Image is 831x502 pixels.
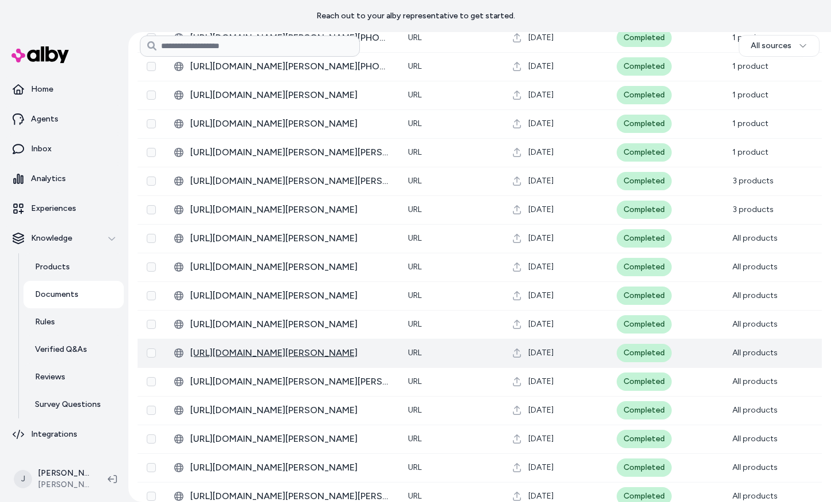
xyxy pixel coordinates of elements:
[147,234,156,243] button: Select row
[617,401,672,419] div: Completed
[31,173,66,185] p: Analytics
[617,287,672,305] div: Completed
[732,376,778,386] span: All products
[190,88,390,102] span: [URL][DOMAIN_NAME][PERSON_NAME]
[408,176,422,186] span: URL
[190,317,390,331] span: [URL][DOMAIN_NAME][PERSON_NAME]
[147,434,156,444] button: Select row
[5,195,124,222] a: Experiences
[732,291,778,300] span: All products
[528,290,554,301] span: [DATE]
[190,461,390,474] span: [URL][DOMAIN_NAME][PERSON_NAME]
[617,258,672,276] div: Completed
[147,492,156,501] button: Select row
[5,225,124,252] button: Knowledge
[617,201,672,219] div: Completed
[174,375,390,389] div: Arlo_Secure_Support_Page.html
[617,86,672,104] div: Completed
[35,399,101,410] p: Survey Questions
[316,10,515,22] p: Reach out to your alby representative to get started.
[190,289,390,303] span: [URL][DOMAIN_NAME][PERSON_NAME]
[617,315,672,334] div: Completed
[617,172,672,190] div: Completed
[174,461,390,474] div: Arlo_Camera_Placement_Tips.html
[174,117,390,131] div: Arlo_Pro_5S_Camera_FAQ.html
[147,320,156,329] button: Select row
[38,468,89,479] p: [PERSON_NAME]
[732,233,778,243] span: All products
[739,35,820,57] button: All sources
[190,375,390,389] span: [URL][DOMAIN_NAME][PERSON_NAME][PERSON_NAME]
[190,403,390,417] span: [URL][DOMAIN_NAME][PERSON_NAME]
[732,491,778,501] span: All products
[408,147,422,157] span: URL
[732,348,778,358] span: All products
[408,319,422,329] span: URL
[528,319,554,330] span: [DATE]
[174,232,390,245] div: Floodlights.html
[23,253,124,281] a: Products
[174,346,390,360] div: Arlo_Secure_Plans.html
[5,421,124,448] a: Integrations
[528,118,554,130] span: [DATE]
[11,46,69,63] img: alby Logo
[31,233,72,244] p: Knowledge
[5,76,124,103] a: Home
[617,372,672,391] div: Completed
[35,316,55,328] p: Rules
[408,491,422,501] span: URL
[23,308,124,336] a: Rules
[174,146,390,159] div: Pro_5_Support_Page.html
[147,463,156,472] button: Select row
[190,117,390,131] span: [URL][DOMAIN_NAME][PERSON_NAME]
[408,262,422,272] span: URL
[174,317,390,331] div: Home_Security_and_Alarm_Systems.html
[732,176,774,186] span: 3 products
[14,470,32,488] span: J
[528,491,554,502] span: [DATE]
[408,61,422,71] span: URL
[528,175,554,187] span: [DATE]
[190,174,390,188] span: [URL][DOMAIN_NAME][PERSON_NAME][PERSON_NAME]
[732,61,769,71] span: 1 product
[190,203,390,217] span: [URL][DOMAIN_NAME][PERSON_NAME]
[31,429,77,440] p: Integrations
[408,233,422,243] span: URL
[190,232,390,245] span: [URL][DOMAIN_NAME][PERSON_NAME]
[617,430,672,448] div: Completed
[23,336,124,363] a: Verified Q&As
[147,205,156,214] button: Select row
[190,432,390,446] span: [URL][DOMAIN_NAME][PERSON_NAME]
[408,376,422,386] span: URL
[732,147,769,157] span: 1 product
[751,40,791,52] span: All sources
[617,143,672,162] div: Completed
[174,174,390,188] div: How_do_I_change_the_Wi-Fi_network_on_my_Arlo_Essential_Camera_2nd_Generation_Arlo_Video_Doorbell_...
[528,147,554,158] span: [DATE]
[35,344,87,355] p: Verified Q&As
[408,348,422,358] span: URL
[23,281,124,308] a: Documents
[617,458,672,477] div: Completed
[190,260,390,274] span: [URL][DOMAIN_NAME][PERSON_NAME]
[528,89,554,101] span: [DATE]
[190,146,390,159] span: [URL][DOMAIN_NAME][PERSON_NAME][PERSON_NAME]
[5,105,124,133] a: Agents
[732,262,778,272] span: All products
[528,433,554,445] span: [DATE]
[147,348,156,358] button: Select row
[147,119,156,128] button: Select row
[147,62,156,71] button: Select row
[732,119,769,128] span: 1 product
[5,135,124,163] a: Inbox
[174,60,390,73] div: Pro_5_Device_Quick_Start_Guide.pdf
[732,90,769,100] span: 1 product
[408,462,422,472] span: URL
[147,291,156,300] button: Select row
[528,61,554,72] span: [DATE]
[408,291,422,300] span: URL
[732,434,778,444] span: All products
[31,143,52,155] p: Inbox
[408,405,422,415] span: URL
[617,344,672,362] div: Completed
